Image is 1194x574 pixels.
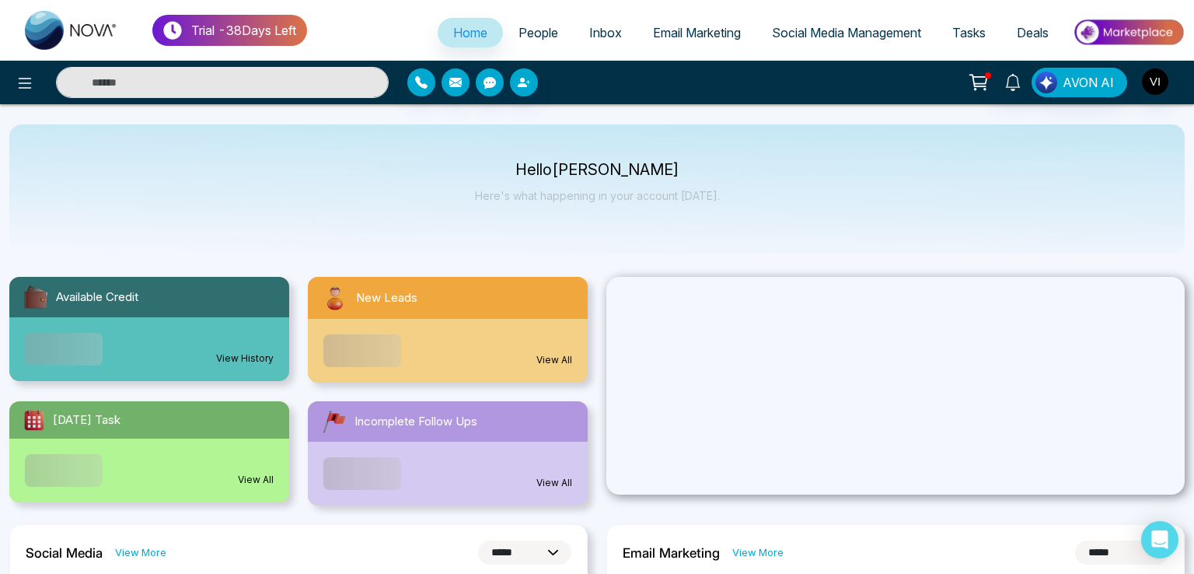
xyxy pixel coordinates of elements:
[298,401,597,506] a: Incomplete Follow UpsView All
[191,21,296,40] p: Trial - 38 Days Left
[653,25,741,40] span: Email Marketing
[354,413,477,431] span: Incomplete Follow Ups
[503,18,574,47] a: People
[574,18,637,47] a: Inbox
[1063,73,1114,92] span: AVON AI
[22,408,47,432] img: todayTask.svg
[772,25,921,40] span: Social Media Management
[589,25,622,40] span: Inbox
[115,545,166,560] a: View More
[216,352,274,366] a: View History
[536,353,572,367] a: View All
[1032,68,1127,97] button: AVON AI
[320,408,348,436] img: followUps.svg
[320,283,350,313] img: newLeads.svg
[56,289,138,306] span: Available Credit
[475,163,720,177] p: Hello [PERSON_NAME]
[637,18,756,47] a: Email Marketing
[22,283,50,311] img: availableCredit.svg
[1072,15,1185,50] img: Market-place.gif
[1142,68,1168,95] img: User Avatar
[937,18,1001,47] a: Tasks
[1035,72,1057,93] img: Lead Flow
[1001,18,1064,47] a: Deals
[356,289,417,307] span: New Leads
[518,25,558,40] span: People
[298,277,597,383] a: New LeadsView All
[732,545,784,560] a: View More
[756,18,937,47] a: Social Media Management
[438,18,503,47] a: Home
[453,25,487,40] span: Home
[623,545,720,561] h2: Email Marketing
[952,25,986,40] span: Tasks
[536,476,572,490] a: View All
[25,11,118,50] img: Nova CRM Logo
[26,545,103,561] h2: Social Media
[238,473,274,487] a: View All
[53,411,120,429] span: [DATE] Task
[1141,521,1178,558] div: Open Intercom Messenger
[475,189,720,202] p: Here's what happening in your account [DATE].
[1017,25,1049,40] span: Deals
